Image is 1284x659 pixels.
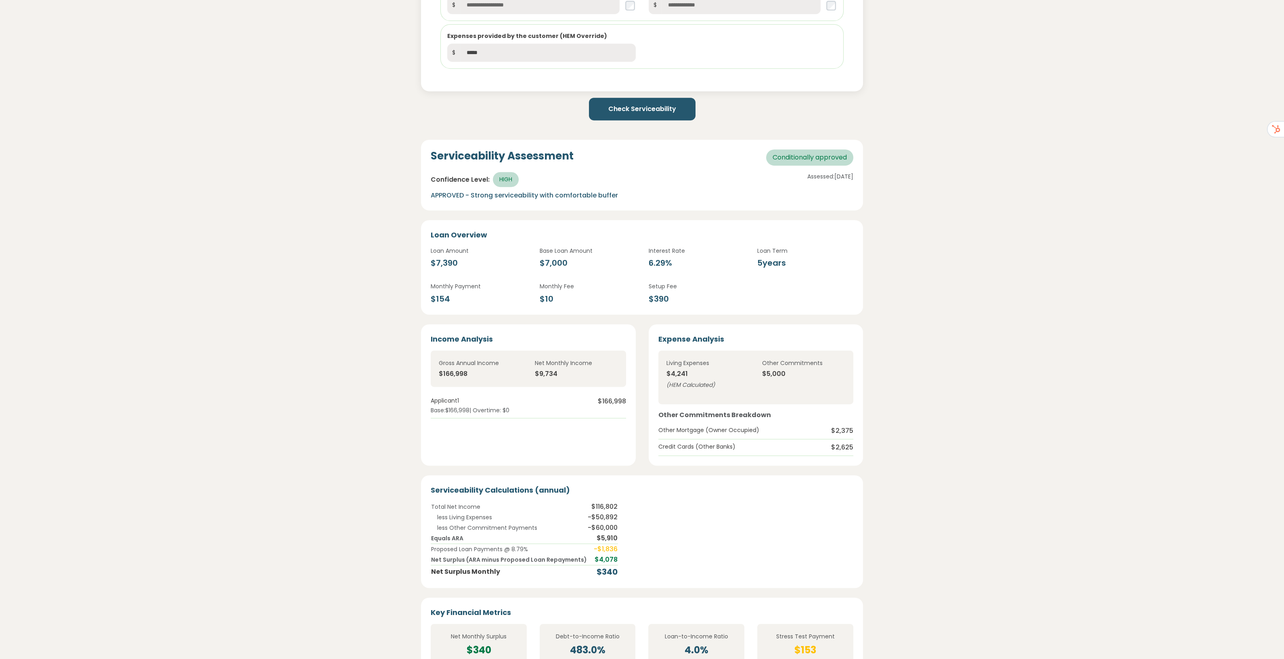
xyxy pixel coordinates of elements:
p: Setup Fee [648,282,744,291]
p: Other Commitments [762,359,845,367]
h4: Serviceability Assessment [431,149,574,163]
h5: Serviceability Calculations (annual) [431,485,853,495]
p: Living Expenses [666,359,750,367]
label: Expenses provided by the customer (HEM Override) [447,32,607,40]
p: Net Monthly Surplus [439,632,519,641]
div: 6.29 % [648,257,744,269]
td: Proposed Loan Payments @ 8.79 % [431,544,587,555]
span: Conditionally approved [766,149,853,166]
td: $4,078 [587,554,618,565]
span: $ [447,44,460,62]
p: Loan Term [757,246,853,255]
h5: Expense Analysis [658,334,853,344]
div: $154 [431,293,527,305]
div: Base: $166,998 | Overtime: $0 [431,406,626,415]
div: $5,000 [762,369,845,379]
span: $2,625 [831,443,853,452]
p: Debt-to-Income Ratio [548,632,628,641]
p: ( HEM Calculated ) [666,380,750,389]
div: $4,241 [666,369,750,379]
td: Equals ARA [431,533,587,544]
div: 4.0% [656,643,736,657]
h5: Key Financial Metrics [431,607,853,617]
p: Monthly Fee [540,282,636,291]
p: Base Loan Amount [540,246,636,255]
div: $7,000 [540,257,636,269]
p: Gross Annual Income [439,359,522,367]
td: less Living Expenses [431,512,587,523]
p: Loan-to-Income Ratio [656,632,736,641]
td: $340 [587,565,618,579]
p: Monthly Payment [431,282,527,291]
div: 483.0% [548,643,628,657]
td: $116,802 [587,502,618,512]
span: Other Mortgage (Owner Occupied) [658,426,759,436]
p: Stress Test Payment [765,632,845,641]
td: Net Surplus Monthly [431,565,587,579]
td: - $60,000 [587,523,618,533]
iframe: Chat Widget [1244,620,1284,659]
button: Check Serviceability [589,98,695,120]
div: $10 [540,293,636,305]
span: Applicant 1 [431,397,459,406]
span: $166,998 [598,397,626,406]
div: $340 [439,643,519,657]
h6: Other Commitments Breakdown [658,411,853,420]
span: Credit Cards (Other Banks) [658,443,735,452]
td: Net Surplus (ARA minus Proposed Loan Repayments) [431,554,587,565]
h5: Loan Overview [431,230,853,240]
div: 5 years [757,257,853,269]
p: APPROVED - Strong serviceability with comfortable buffer [431,190,708,201]
p: Net Monthly Income [535,359,618,367]
div: $9,734 [535,369,618,379]
div: $390 [648,293,744,305]
span: $2,375 [831,426,853,436]
p: Loan Amount [431,246,527,255]
div: $153 [765,643,845,657]
span: HIGH [493,172,519,187]
div: $166,998 [439,369,522,379]
td: - $1,836 [587,544,618,555]
p: Assessed: [DATE] [721,172,853,181]
span: Confidence Level: [431,175,490,185]
td: $5,910 [587,533,618,544]
div: $7,390 [431,257,527,269]
p: Interest Rate [648,246,744,255]
td: less Other Commitment Payments [431,523,587,533]
td: Total Net Income [431,502,587,512]
h5: Income Analysis [431,334,626,344]
td: - $50,892 [587,512,618,523]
